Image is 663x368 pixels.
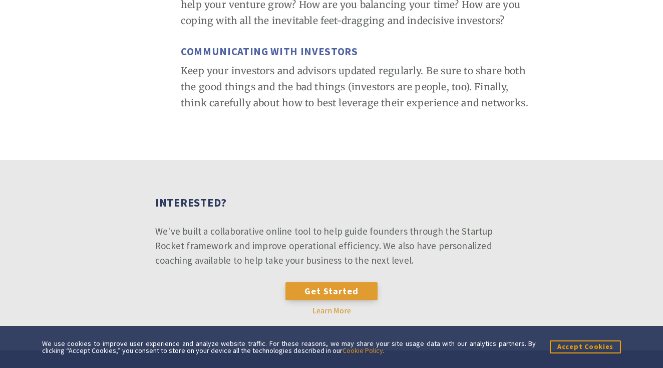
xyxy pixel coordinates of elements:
a: Cookie Policy [343,346,383,355]
h3: Communicating with investors [181,46,534,58]
div: We use cookies to improve user experience and analyze website traffic. For these reasons, we may ... [42,340,536,354]
a: Get Started [285,282,378,300]
h3: Interested? [155,196,508,210]
a: Learn More [312,305,351,315]
p: We've built a collaborative online tool to help guide founders through the Startup Rocket framewo... [155,224,508,268]
p: Keep your investors and advisors updated regularly. Be sure to share both the good things and the... [181,63,534,111]
button: Accept Cookies [550,340,621,353]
